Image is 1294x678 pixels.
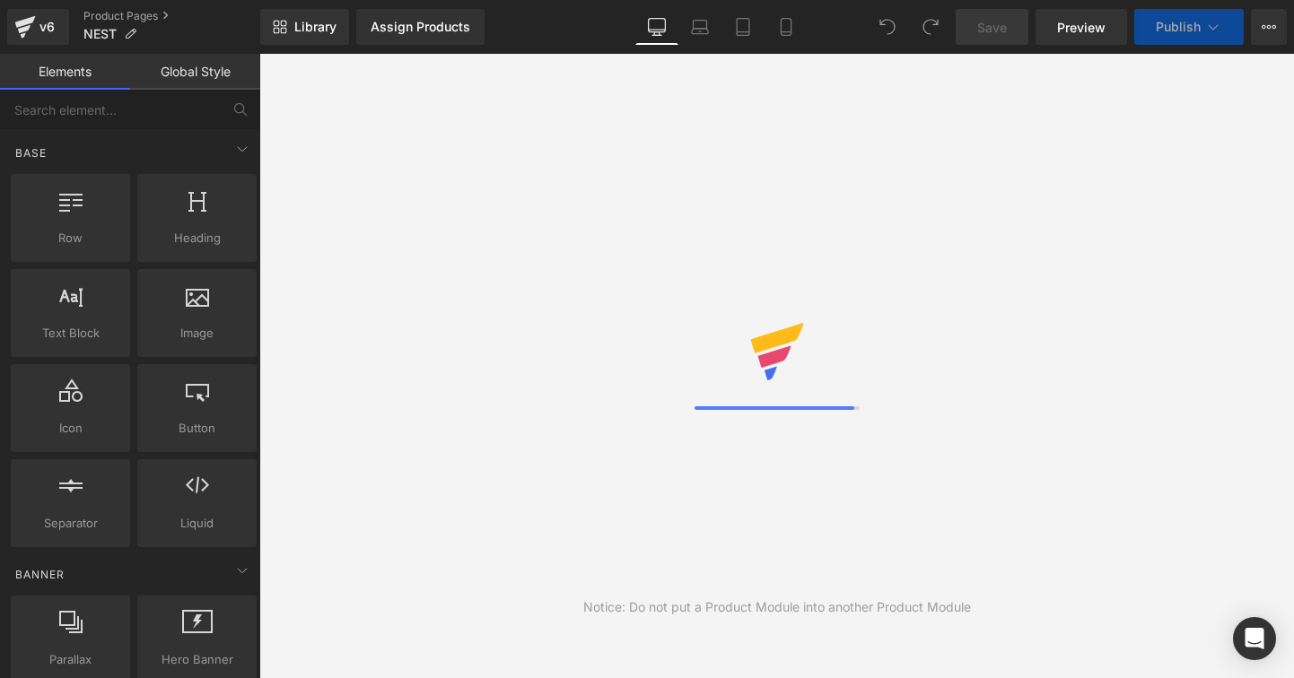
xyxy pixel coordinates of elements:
[143,324,251,343] span: Image
[13,566,66,583] span: Banner
[870,9,905,45] button: Undo
[1134,9,1244,45] button: Publish
[143,229,251,248] span: Heading
[1233,617,1276,660] div: Open Intercom Messenger
[83,27,117,41] span: NEST
[1156,20,1201,34] span: Publish
[583,597,971,617] div: Notice: Do not put a Product Module into another Product Module
[260,9,349,45] a: New Library
[16,229,125,248] span: Row
[1057,18,1106,37] span: Preview
[143,650,251,669] span: Hero Banner
[143,419,251,438] span: Button
[371,20,470,34] div: Assign Products
[16,514,125,533] span: Separator
[678,9,721,45] a: Laptop
[1036,9,1127,45] a: Preview
[7,9,69,45] a: v6
[16,650,125,669] span: Parallax
[1251,9,1287,45] button: More
[130,54,260,90] a: Global Style
[721,9,765,45] a: Tablet
[977,18,1007,37] span: Save
[13,144,48,161] span: Base
[143,514,251,533] span: Liquid
[635,9,678,45] a: Desktop
[913,9,949,45] button: Redo
[36,15,58,39] div: v6
[16,324,125,343] span: Text Block
[765,9,808,45] a: Mobile
[16,419,125,438] span: Icon
[83,9,260,23] a: Product Pages
[294,19,337,35] span: Library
